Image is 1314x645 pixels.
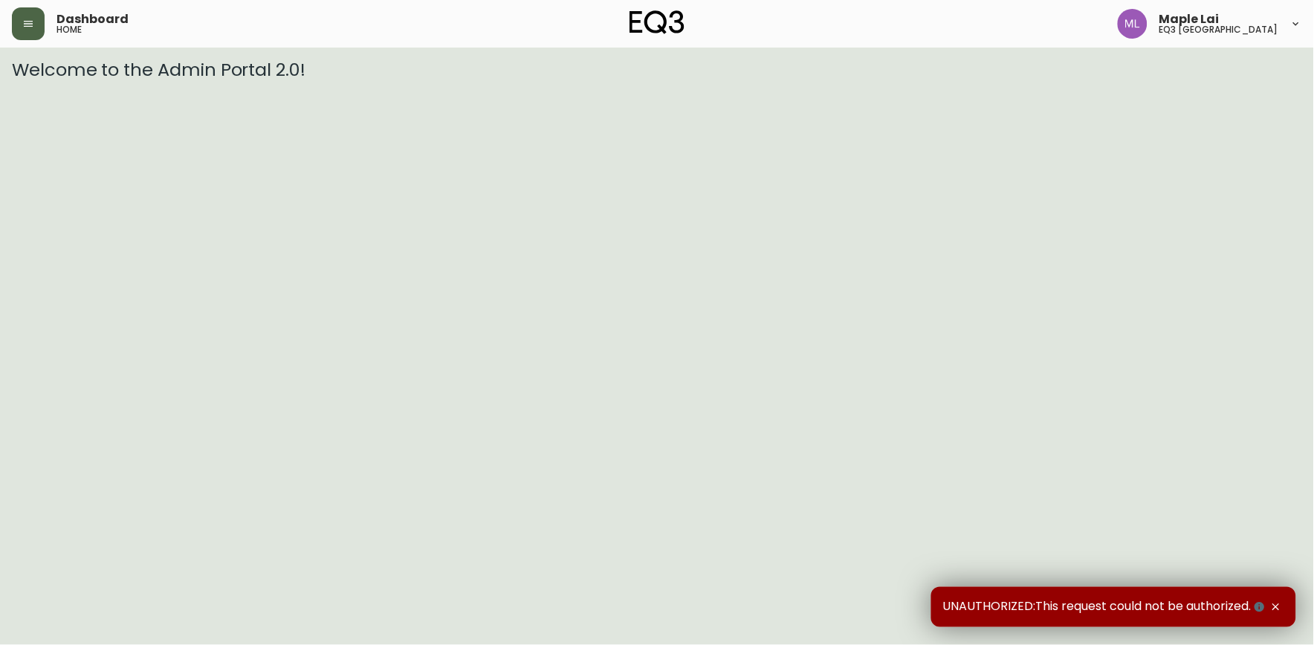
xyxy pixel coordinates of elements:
[12,59,1302,80] h3: Welcome to the Admin Portal 2.0!
[943,599,1268,615] span: UNAUTHORIZED:This request could not be authorized.
[1159,25,1278,34] h5: eq3 [GEOGRAPHIC_DATA]
[56,13,129,25] span: Dashboard
[56,25,82,34] h5: home
[630,10,684,34] img: logo
[1118,9,1148,39] img: 61e28cffcf8cc9f4e300d877dd684943
[1159,13,1220,25] span: Maple Lai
